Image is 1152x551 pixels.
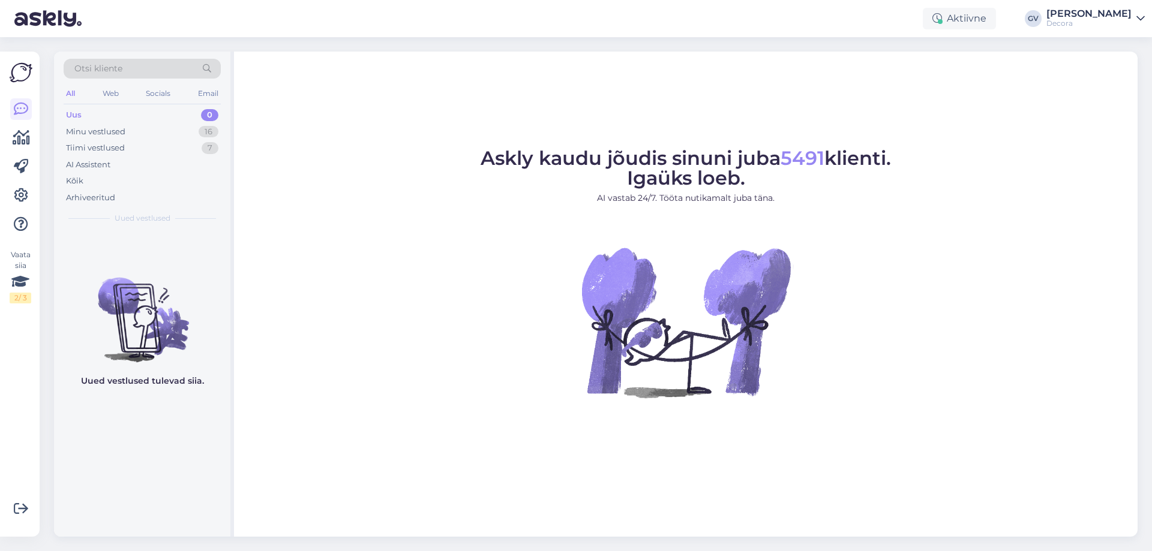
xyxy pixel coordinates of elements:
[481,146,891,189] span: Askly kaudu jõudis sinuni juba klienti. Igaüks loeb.
[578,214,794,430] img: No Chat active
[66,126,125,138] div: Minu vestlused
[1046,9,1145,28] a: [PERSON_NAME]Decora
[202,142,218,154] div: 7
[10,249,31,303] div: Vaata siia
[923,8,996,29] div: Aktiivne
[10,293,31,303] div: 2 / 3
[54,256,230,364] img: No chats
[66,192,115,204] div: Arhiveeritud
[100,86,121,101] div: Web
[115,213,170,224] span: Uued vestlused
[143,86,173,101] div: Socials
[199,126,218,138] div: 16
[481,192,891,204] p: AI vastab 24/7. Tööta nutikamalt juba täna.
[66,159,110,171] div: AI Assistent
[1046,19,1132,28] div: Decora
[74,62,122,75] span: Otsi kliente
[81,375,204,387] p: Uued vestlused tulevad siia.
[66,109,82,121] div: Uus
[196,86,221,101] div: Email
[1046,9,1132,19] div: [PERSON_NAME]
[10,61,32,84] img: Askly Logo
[66,175,83,187] div: Kõik
[781,146,824,170] span: 5491
[64,86,77,101] div: All
[1025,10,1042,27] div: GV
[201,109,218,121] div: 0
[66,142,125,154] div: Tiimi vestlused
